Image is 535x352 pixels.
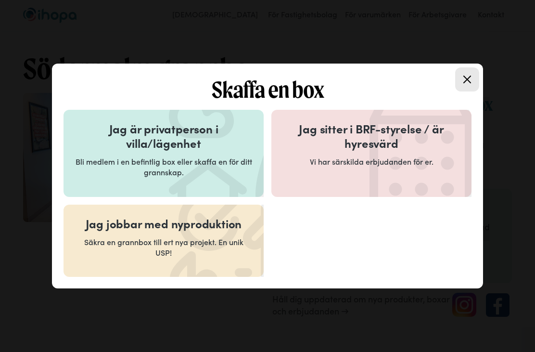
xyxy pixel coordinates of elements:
[64,75,471,104] h2: Skaffa en box
[75,121,252,150] h3: Jag är privatperson i villa/lägenhet
[283,156,460,167] p: Vi har särskilda erbjudanden för er.
[75,236,252,258] p: Säkra en grannbox till ert nya projekt. En unik USP!
[64,205,264,277] a: Jag jobbar med nyproduktionSäkra en grannbox till ert nya projekt. En unik USP!
[75,156,252,178] p: Bli medlem i en befintlig box eller skaffa en för ditt grannskap.
[283,121,460,150] h3: Jag sitter i BRF-styrelse / är hyresvärd
[64,110,264,197] a: Jag är privatperson i villa/lägenhetBli medlem i en befintlig box eller skaffa en för ditt granns...
[75,216,252,231] h3: Jag jobbar med nyproduktion
[271,110,471,197] a: Jag sitter i BRF-styrelse / är hyresvärdVi har särskilda erbjudanden för er.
